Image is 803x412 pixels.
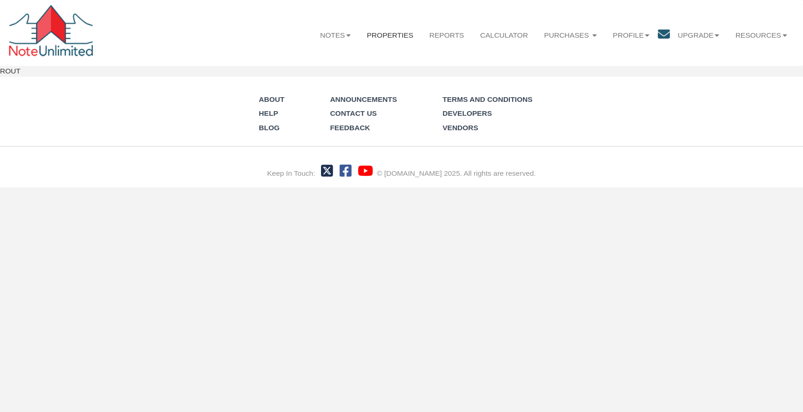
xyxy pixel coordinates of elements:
div: © [DOMAIN_NAME] 2025. All rights are reserved. [377,168,536,179]
a: Properties [359,23,421,48]
a: Purchases [536,23,605,48]
a: Notes [312,23,359,48]
a: Upgrade [670,23,728,48]
div: Keep In Touch: [267,168,315,179]
a: Help [259,109,278,117]
a: Terms and Conditions [442,95,532,103]
a: Reports [422,23,472,48]
a: Contact Us [330,109,377,117]
a: Calculator [472,23,536,48]
a: Resources [727,23,795,48]
a: Developers [442,109,492,117]
a: Vendors [442,124,478,132]
a: Feedback [330,124,370,132]
a: Profile [605,23,657,48]
a: About [259,95,284,103]
a: Announcements [330,95,397,103]
a: Blog [259,124,280,132]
